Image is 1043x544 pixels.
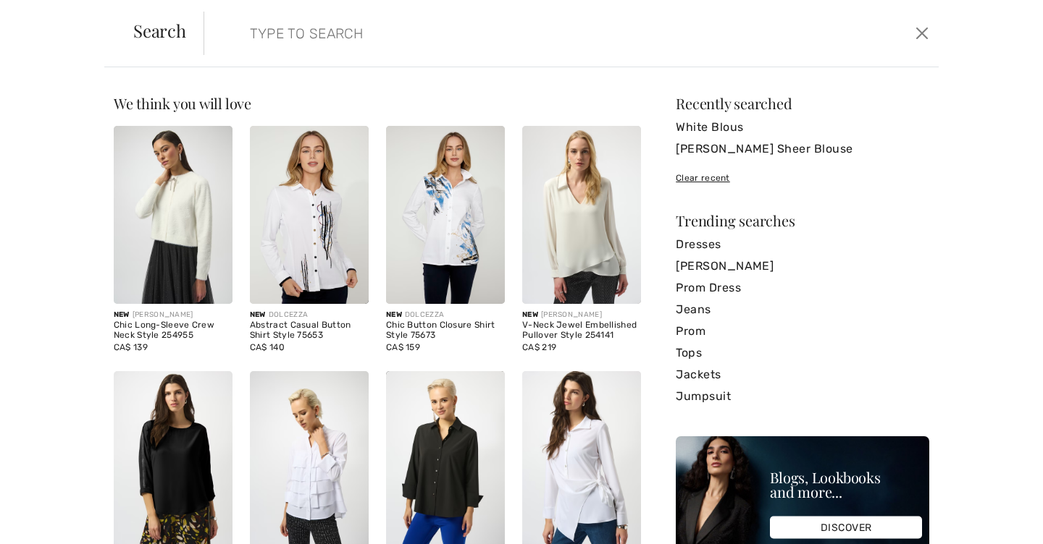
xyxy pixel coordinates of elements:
[250,126,369,304] img: Abstract Casual Button Shirt Style 75653. As sample
[250,310,369,320] div: DOLCEZZA
[676,255,929,277] a: [PERSON_NAME]
[676,96,929,111] div: Recently searched
[522,320,641,341] div: V-Neck Jewel Embellished Pullover Style 254141
[676,277,929,299] a: Prom Dress
[114,126,233,304] img: Chic Long-Sleeve Crew Neck Style 254955. Winter White
[386,320,505,341] div: Chic Button Closure Shirt Style 75673
[133,22,186,39] span: Search
[522,310,641,320] div: [PERSON_NAME]
[676,299,929,320] a: Jeans
[676,213,929,228] div: Trending searches
[250,342,285,352] span: CA$ 140
[114,320,233,341] div: Chic Long-Sleeve Crew Neck Style 254955
[114,310,130,319] span: New
[911,22,933,45] button: Close
[114,342,148,352] span: CA$ 139
[522,310,538,319] span: New
[676,138,929,160] a: [PERSON_NAME] Sheer Blouse
[250,320,369,341] div: Abstract Casual Button Shirt Style 75653
[770,517,922,539] div: DISCOVER
[676,342,929,364] a: Tops
[676,386,929,407] a: Jumpsuit
[386,310,402,319] span: New
[386,126,505,304] img: Chic Button Closure Shirt Style 75673. As sample
[770,470,922,499] div: Blogs, Lookbooks and more...
[676,116,929,138] a: White Blous
[114,310,233,320] div: [PERSON_NAME]
[250,310,266,319] span: New
[239,12,743,55] input: TYPE TO SEARCH
[522,126,641,304] img: V-Neck Jewel Embellished Pullover Style 254141. Winter White
[386,310,505,320] div: DOLCEZZA
[676,234,929,255] a: Dresses
[676,364,929,386] a: Jackets
[386,342,420,352] span: CA$ 159
[114,93,251,113] span: We think you will love
[676,320,929,342] a: Prom
[522,342,556,352] span: CA$ 219
[676,171,929,184] div: Clear recent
